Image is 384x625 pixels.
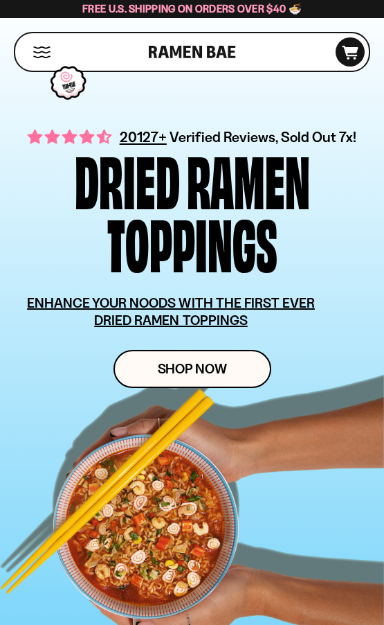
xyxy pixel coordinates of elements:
[107,211,277,274] div: Toppings
[170,128,357,146] span: Verified Reviews, Sold Out 7x!
[82,2,302,15] span: Free U.S. Shipping on Orders over $40 🍜
[27,294,315,328] u: ENHANCE YOUR NOODS WITH THE FIRST EVER DRIED RAMEN TOPPINGS
[113,350,271,388] a: Shop Now
[187,148,310,211] div: Ramen
[33,46,51,58] button: Mobile Menu Trigger
[75,148,180,211] div: Dried
[158,362,227,376] span: Shop Now
[120,126,167,148] span: 20127+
